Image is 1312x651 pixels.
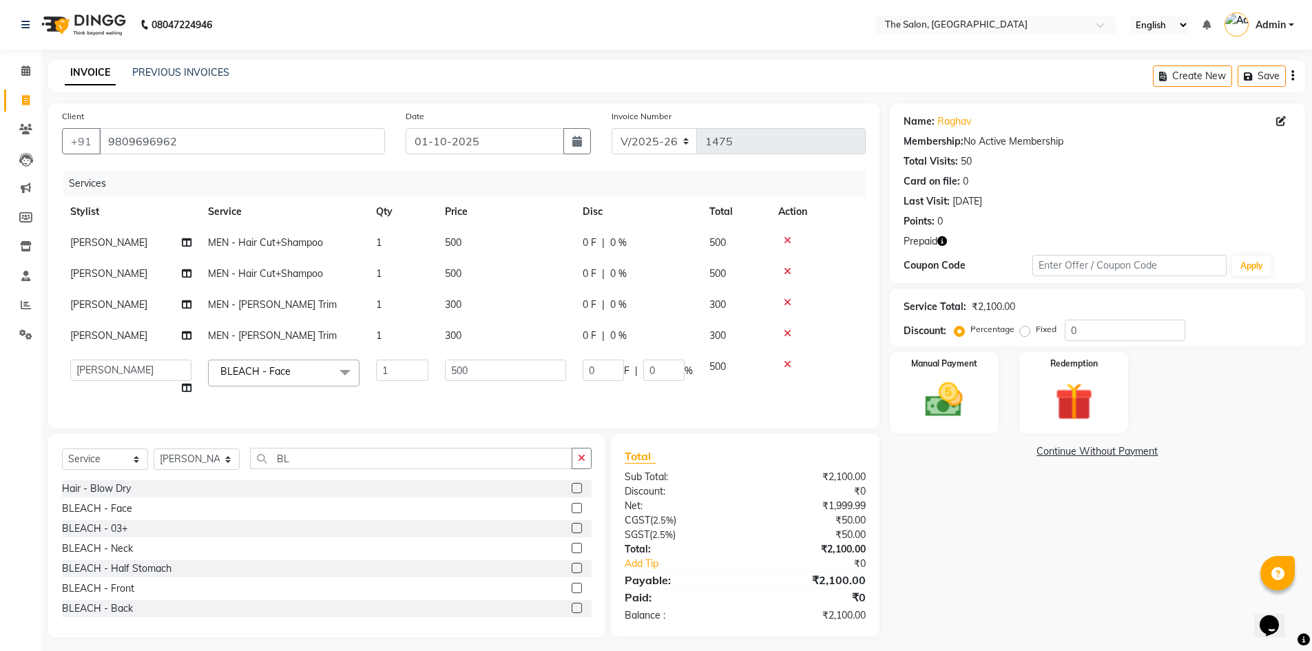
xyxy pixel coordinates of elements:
[610,236,627,250] span: 0 %
[1256,18,1286,32] span: Admin
[685,364,693,378] span: %
[614,528,745,542] div: ( )
[745,572,876,588] div: ₹2,100.00
[701,196,770,227] th: Total
[583,329,596,343] span: 0 F
[602,298,605,312] span: |
[614,557,767,571] a: Add Tip
[745,589,876,606] div: ₹0
[62,502,132,516] div: BLEACH - Face
[1238,65,1286,87] button: Save
[62,581,134,596] div: BLEACH - Front
[445,267,461,280] span: 500
[376,329,382,342] span: 1
[972,300,1015,314] div: ₹2,100.00
[445,236,461,249] span: 500
[1232,256,1271,276] button: Apply
[602,236,605,250] span: |
[709,298,726,311] span: 300
[208,298,337,311] span: MEN - [PERSON_NAME] Trim
[913,378,975,422] img: _cash.svg
[904,154,958,169] div: Total Visits:
[62,541,133,556] div: BLEACH - Neck
[709,329,726,342] span: 300
[583,267,596,281] span: 0 F
[376,267,382,280] span: 1
[904,114,935,129] div: Name:
[904,134,1291,149] div: No Active Membership
[70,267,147,280] span: [PERSON_NAME]
[250,448,572,469] input: Search or Scan
[970,323,1014,335] label: Percentage
[583,298,596,312] span: 0 F
[709,267,726,280] span: 500
[614,589,745,606] div: Paid:
[62,561,171,576] div: BLEACH - Half Stomach
[893,444,1302,459] a: Continue Without Payment
[62,482,131,496] div: Hair - Blow Dry
[625,449,656,464] span: Total
[652,529,673,540] span: 2.5%
[625,514,650,526] span: CGST
[745,484,876,499] div: ₹0
[132,66,229,79] a: PREVIOUS INVOICES
[904,174,960,189] div: Card on file:
[437,196,574,227] th: Price
[602,329,605,343] span: |
[904,234,937,249] span: Prepaid
[1254,596,1298,637] iframe: chat widget
[368,196,437,227] th: Qty
[624,364,629,378] span: F
[1050,358,1098,370] label: Redemption
[904,194,950,209] div: Last Visit:
[1036,323,1056,335] label: Fixed
[63,171,876,196] div: Services
[1043,378,1105,425] img: _gift.svg
[635,364,638,378] span: |
[208,236,323,249] span: MEN - Hair Cut+Shampoo
[614,484,745,499] div: Discount:
[35,6,129,44] img: logo
[745,542,876,557] div: ₹2,100.00
[614,572,745,588] div: Payable:
[612,110,671,123] label: Invoice Number
[62,128,101,154] button: +91
[904,300,966,314] div: Service Total:
[911,358,977,370] label: Manual Payment
[614,542,745,557] div: Total:
[200,196,368,227] th: Service
[62,601,133,616] div: BLEACH - Back
[709,360,726,373] span: 500
[610,298,627,312] span: 0 %
[625,528,649,541] span: SGST
[208,267,323,280] span: MEN - Hair Cut+Shampoo
[610,267,627,281] span: 0 %
[745,608,876,623] div: ₹2,100.00
[614,470,745,484] div: Sub Total:
[961,154,972,169] div: 50
[574,196,701,227] th: Disc
[610,329,627,343] span: 0 %
[583,236,596,250] span: 0 F
[745,499,876,513] div: ₹1,999.99
[1225,12,1249,37] img: Admin
[62,521,127,536] div: BLEACH - 03+
[770,196,866,227] th: Action
[99,128,385,154] input: Search by Name/Mobile/Email/Code
[963,174,968,189] div: 0
[152,6,212,44] b: 08047224946
[904,214,935,229] div: Points:
[602,267,605,281] span: |
[445,329,461,342] span: 300
[937,214,943,229] div: 0
[904,258,1033,273] div: Coupon Code
[70,298,147,311] span: [PERSON_NAME]
[952,194,982,209] div: [DATE]
[709,236,726,249] span: 500
[614,608,745,623] div: Balance :
[291,365,297,378] a: x
[62,196,200,227] th: Stylist
[745,528,876,542] div: ₹50.00
[1153,65,1232,87] button: Create New
[653,515,674,526] span: 2.5%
